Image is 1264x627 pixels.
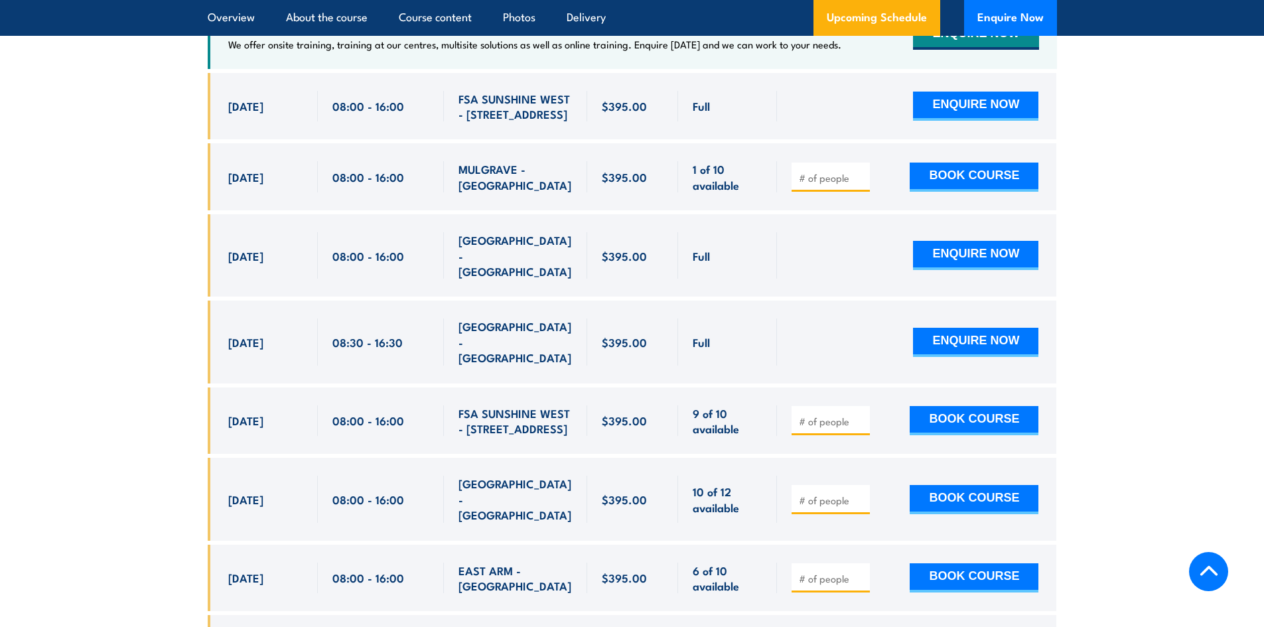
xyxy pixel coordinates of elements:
[913,328,1038,357] button: ENQUIRE NOW
[332,334,403,350] span: 08:30 - 16:30
[799,494,865,507] input: # of people
[458,161,573,192] span: MULGRAVE - [GEOGRAPHIC_DATA]
[602,248,647,263] span: $395.00
[228,570,263,585] span: [DATE]
[458,405,573,437] span: FSA SUNSHINE WEST - [STREET_ADDRESS]
[332,492,404,507] span: 08:00 - 16:00
[602,334,647,350] span: $395.00
[910,485,1038,514] button: BOOK COURSE
[332,413,404,428] span: 08:00 - 16:00
[799,171,865,184] input: # of people
[458,318,573,365] span: [GEOGRAPHIC_DATA] - [GEOGRAPHIC_DATA]
[332,570,404,585] span: 08:00 - 16:00
[602,413,647,428] span: $395.00
[602,570,647,585] span: $395.00
[332,98,404,113] span: 08:00 - 16:00
[910,406,1038,435] button: BOOK COURSE
[458,563,573,594] span: EAST ARM - [GEOGRAPHIC_DATA]
[228,169,263,184] span: [DATE]
[602,492,647,507] span: $395.00
[458,232,573,279] span: [GEOGRAPHIC_DATA] - [GEOGRAPHIC_DATA]
[228,38,841,51] p: We offer onsite training, training at our centres, multisite solutions as well as online training...
[602,169,647,184] span: $395.00
[458,91,573,122] span: FSA SUNSHINE WEST - [STREET_ADDRESS]
[332,169,404,184] span: 08:00 - 16:00
[910,163,1038,192] button: BOOK COURSE
[693,98,710,113] span: Full
[693,334,710,350] span: Full
[228,413,263,428] span: [DATE]
[228,334,263,350] span: [DATE]
[458,476,573,522] span: [GEOGRAPHIC_DATA] - [GEOGRAPHIC_DATA]
[693,405,762,437] span: 9 of 10 available
[910,563,1038,592] button: BOOK COURSE
[602,98,647,113] span: $395.00
[799,572,865,585] input: # of people
[799,415,865,428] input: # of people
[332,248,404,263] span: 08:00 - 16:00
[228,492,263,507] span: [DATE]
[228,248,263,263] span: [DATE]
[693,563,762,594] span: 6 of 10 available
[693,484,762,515] span: 10 of 12 available
[913,92,1038,121] button: ENQUIRE NOW
[228,98,263,113] span: [DATE]
[913,241,1038,270] button: ENQUIRE NOW
[693,161,762,192] span: 1 of 10 available
[693,248,710,263] span: Full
